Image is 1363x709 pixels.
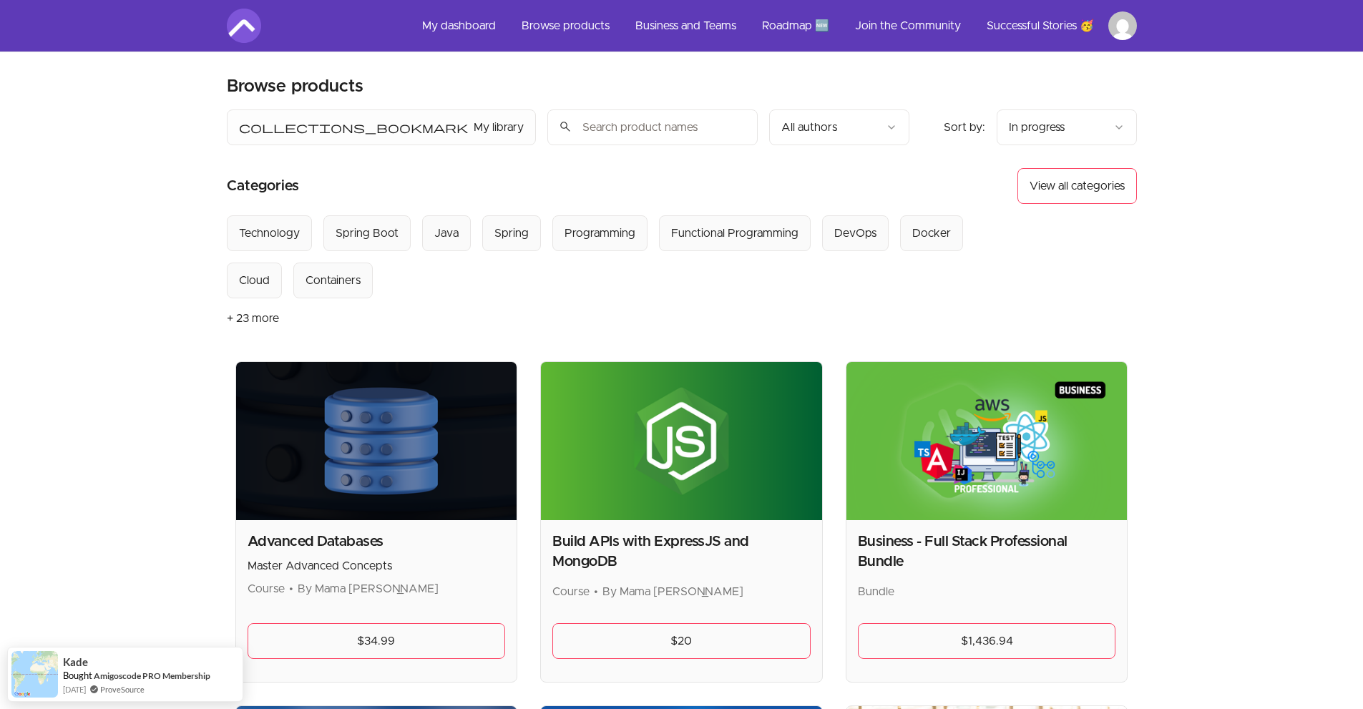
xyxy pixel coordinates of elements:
h2: Business - Full Stack Professional Bundle [858,532,1116,572]
a: ProveSource [100,683,145,695]
span: By Mama [PERSON_NAME] [298,583,439,595]
div: Java [434,225,459,242]
div: Technology [239,225,300,242]
span: • [594,586,598,597]
span: • [289,583,293,595]
div: Docker [912,225,951,242]
div: Functional Programming [671,225,798,242]
span: By Mama [PERSON_NAME] [602,586,743,597]
span: search [559,117,572,137]
span: Course [552,586,590,597]
a: $34.99 [248,623,506,659]
img: Profile image for Jeanette Hofmann [1108,11,1137,40]
div: Spring [494,225,529,242]
button: Filter by My library [227,109,536,145]
span: Bundle [858,586,894,597]
a: $20 [552,623,811,659]
img: Product image for Business - Full Stack Professional Bundle [846,362,1128,520]
span: collections_bookmark [239,119,468,136]
a: Roadmap 🆕 [751,9,841,43]
nav: Main [411,9,1137,43]
a: Join the Community [844,9,972,43]
a: Amigoscode PRO Membership [94,670,210,682]
img: Amigoscode logo [227,9,261,43]
h2: Build APIs with ExpressJS and MongoDB [552,532,811,572]
h2: Browse products [227,75,363,98]
a: Successful Stories 🥳 [975,9,1105,43]
div: DevOps [834,225,876,242]
img: provesource social proof notification image [11,651,58,698]
div: Containers [306,272,361,289]
button: View all categories [1017,168,1137,204]
h2: Categories [227,168,299,204]
h2: Advanced Databases [248,532,506,552]
a: Business and Teams [624,9,748,43]
a: $1,436.94 [858,623,1116,659]
a: My dashboard [411,9,507,43]
div: Spring Boot [336,225,399,242]
span: Sort by: [944,122,985,133]
button: Product sort options [997,109,1137,145]
span: Kade [63,656,88,668]
div: Cloud [239,272,270,289]
button: + 23 more [227,298,279,338]
span: [DATE] [63,683,86,695]
span: Course [248,583,285,595]
a: Browse products [510,9,621,43]
button: Filter by author [769,109,909,145]
input: Search product names [547,109,758,145]
p: Master Advanced Concepts [248,557,506,574]
img: Product image for Build APIs with ExpressJS and MongoDB [541,362,822,520]
img: Product image for Advanced Databases [236,362,517,520]
div: Programming [565,225,635,242]
span: Bought [63,670,92,681]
